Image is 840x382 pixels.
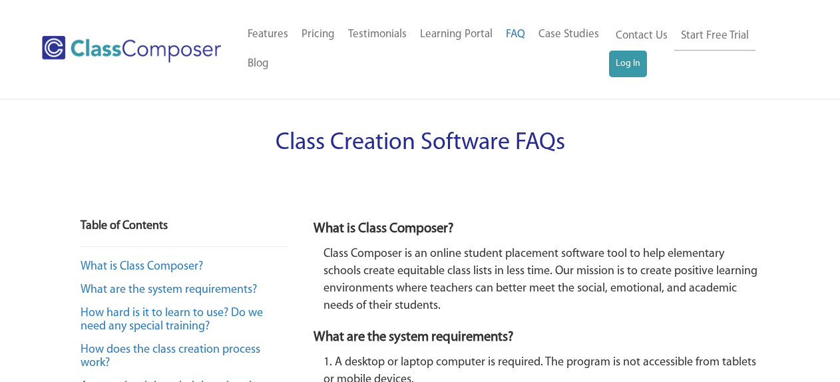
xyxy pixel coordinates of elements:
[609,51,647,77] a: Log In
[276,131,565,155] span: Class Creation Software FAQs
[413,20,499,49] a: Learning Portal
[241,20,295,49] a: Features
[295,20,341,49] a: Pricing
[81,284,257,296] a: What are the system requirements?
[241,49,276,79] a: Blog
[609,21,674,51] a: Contact Us
[323,246,759,315] p: Class Composer is an online student placement software tool to help elementary schools create equ...
[609,21,788,77] nav: Header Menu
[314,222,453,236] strong: What is Class Composer?
[81,261,203,273] a: What is Class Composer?
[81,307,263,333] a: How hard is it to learn to use? Do we need any special training?
[81,220,168,232] strong: Table of Contents
[674,21,755,51] a: Start Free Trial
[499,20,532,49] a: FAQ
[341,20,413,49] a: Testimonials
[42,36,221,62] img: Class Composer
[241,20,609,79] nav: Header Menu
[532,20,606,49] a: Case Studies
[314,330,513,344] strong: What are the system requirements?
[81,344,260,369] a: How does the class creation process work?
